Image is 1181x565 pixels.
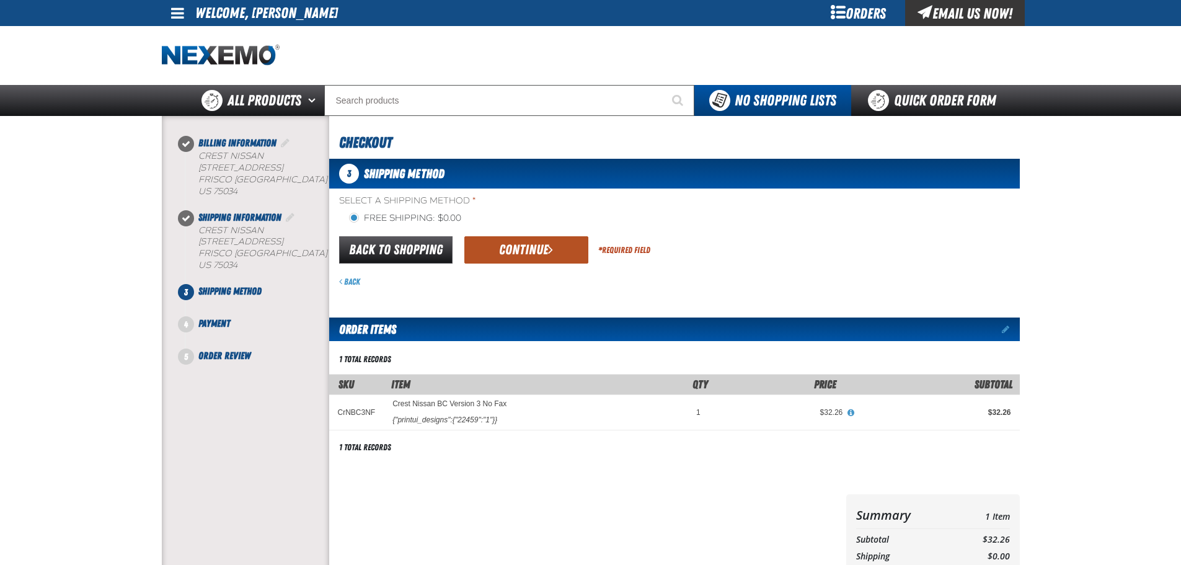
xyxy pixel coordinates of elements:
[234,174,327,185] span: [GEOGRAPHIC_DATA]
[329,394,384,430] td: CrNBC3NF
[391,378,410,391] span: Item
[198,186,211,197] span: US
[198,350,250,362] span: Order Review
[213,260,237,270] bdo: 75034
[339,195,1020,207] span: Select a Shipping Method
[213,186,237,197] bdo: 75034
[198,174,232,185] span: FRISCO
[178,284,194,300] span: 3
[856,504,951,526] th: Summary
[198,162,283,173] span: [STREET_ADDRESS]
[860,407,1011,417] div: $32.26
[198,236,283,247] span: [STREET_ADDRESS]
[392,415,497,425] div: {"printui_designs":{"22459":"1"}}
[950,532,1009,548] td: $32.26
[692,378,708,391] span: Qty
[198,225,263,236] span: Crest Nissan
[663,85,694,116] button: Start Searching
[349,213,461,225] label: Free Shipping: $0.00
[349,213,359,223] input: Free Shipping: $0.00
[304,85,324,116] button: Open All Products pages
[598,244,650,256] div: Required Field
[186,210,329,285] li: Shipping Information. Step 2 of 5. Completed
[178,349,194,365] span: 5
[339,354,391,365] div: 1 total records
[392,400,506,409] a: Crest Nissan BC Version 3 No Fax
[856,532,951,548] th: Subtotal
[162,45,280,66] a: Home
[198,137,276,149] span: Billing Information
[186,136,329,210] li: Billing Information. Step 1 of 5. Completed
[975,378,1012,391] span: Subtotal
[843,407,859,419] button: View All Prices for Crest Nissan BC Version 3 No Fax
[814,378,836,391] span: Price
[162,45,280,66] img: Nexemo logo
[856,548,951,565] th: Shipping
[186,316,329,349] li: Payment. Step 4 of 5. Not Completed
[1002,325,1020,334] a: Edit items
[694,85,851,116] button: You do not have available Shopping Lists. Open to Create a New List
[198,151,263,161] span: Crest Nissan
[186,349,329,363] li: Order Review. Step 5 of 5. Not Completed
[198,248,232,259] span: FRISCO
[338,378,354,391] a: SKU
[364,166,445,181] span: Shipping Method
[339,277,360,287] a: Back
[284,211,296,223] a: Edit Shipping Information
[339,442,391,453] div: 1 total records
[198,211,281,223] span: Shipping Information
[234,248,327,259] span: [GEOGRAPHIC_DATA]
[718,407,843,417] div: $32.26
[339,164,359,184] span: 3
[735,92,836,109] span: No Shopping Lists
[950,504,1009,526] td: 1 Item
[464,236,588,264] button: Continue
[696,408,701,417] span: 1
[329,318,396,341] h2: Order Items
[186,284,329,316] li: Shipping Method. Step 3 of 5. Not Completed
[198,285,262,297] span: Shipping Method
[851,85,1019,116] a: Quick Order Form
[228,89,301,112] span: All Products
[279,137,291,149] a: Edit Billing Information
[339,236,453,264] a: Back to Shopping
[198,260,211,270] span: US
[198,318,230,329] span: Payment
[177,136,329,363] nav: Checkout steps. Current step is Shipping Method. Step 3 of 5
[324,85,694,116] input: Search
[339,134,392,151] span: Checkout
[178,316,194,332] span: 4
[950,548,1009,565] td: $0.00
